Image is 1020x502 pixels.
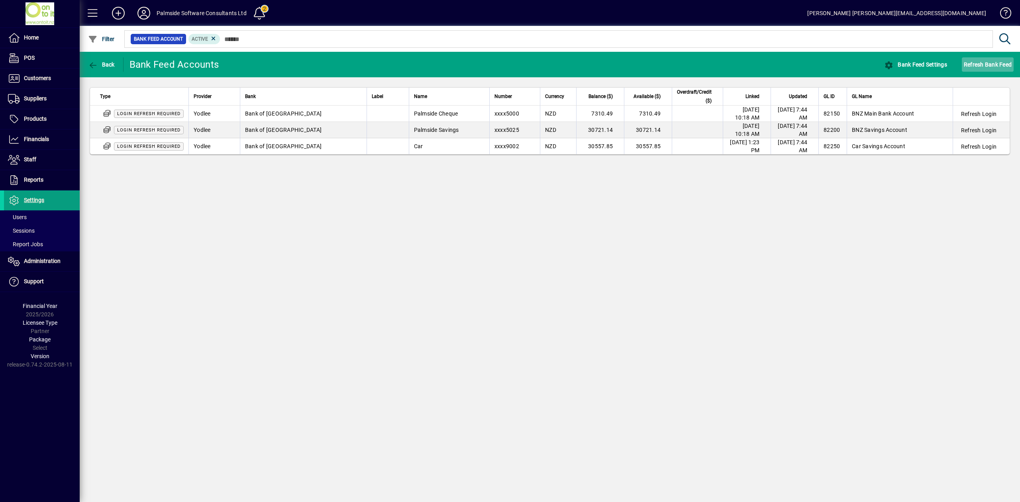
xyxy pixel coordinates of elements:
[494,127,519,133] span: xxxx5025
[494,92,512,101] span: Number
[245,92,362,101] div: Bank
[24,278,44,284] span: Support
[852,127,907,133] span: BNZ Savings Account
[4,48,80,68] a: POS
[100,92,184,101] div: Type
[629,92,668,101] div: Available ($)
[624,106,672,122] td: 7310.49
[157,7,247,20] div: Palmside Software Consultants Ltd
[771,138,818,154] td: [DATE] 7:44 AM
[114,143,184,149] app-status-label: Multi-factor authentication (MFA) refresh required
[372,92,383,101] span: Label
[29,336,51,343] span: Package
[129,58,219,71] div: Bank Feed Accounts
[192,36,208,42] span: Active
[576,138,624,154] td: 30557.85
[106,6,131,20] button: Add
[414,92,484,101] div: Name
[8,227,35,234] span: Sessions
[964,58,1012,71] span: Refresh Bank Feed
[545,92,571,101] div: Currency
[88,36,115,42] span: Filter
[194,127,211,133] span: Yodlee
[24,197,44,203] span: Settings
[194,92,212,101] span: Provider
[545,127,556,133] span: NZD
[8,241,43,247] span: Report Jobs
[961,110,996,118] span: Refresh Login
[624,122,672,138] td: 30721.14
[24,34,39,41] span: Home
[576,106,624,122] td: 7310.49
[88,61,115,68] span: Back
[961,126,996,134] span: Refresh Login
[494,143,519,149] span: xxxx9002
[824,92,835,101] span: GL ID
[194,92,235,101] div: Provider
[852,110,914,117] span: BNZ Main Bank Account
[414,110,458,117] span: Palmside Cheque
[994,2,1010,27] a: Knowledge Base
[24,156,36,163] span: Staff
[852,143,905,149] span: Car Savings Account
[771,122,818,138] td: [DATE] 7:44 AM
[882,57,949,72] button: Bank Feed Settings
[961,143,996,151] span: Refresh Login
[824,127,840,133] span: 82200
[24,95,47,102] span: Suppliers
[134,35,183,43] span: Bank Feed Account
[494,110,519,117] span: xxxx5000
[4,109,80,129] a: Products
[8,214,27,220] span: Users
[86,32,117,46] button: Filter
[100,92,110,101] span: Type
[723,122,771,138] td: [DATE] 10:18 AM
[4,224,80,237] a: Sessions
[494,92,535,101] div: Number
[114,110,184,116] app-status-label: Multi-factor authentication (MFA) refresh required
[677,88,712,105] span: Overdraft/Credit ($)
[414,143,423,149] span: Car
[634,92,661,101] span: Available ($)
[414,127,459,133] span: Palmside Savings
[31,353,49,359] span: Version
[789,92,807,101] span: Updated
[4,210,80,224] a: Users
[24,55,35,61] span: POS
[114,126,184,133] app-status-label: Multi-factor authentication (MFA) refresh required
[545,143,556,149] span: NZD
[245,110,322,117] span: Bank of [GEOGRAPHIC_DATA]
[576,122,624,138] td: 30721.14
[776,92,814,101] div: Updated
[545,92,564,101] span: Currency
[4,28,80,48] a: Home
[24,176,43,183] span: Reports
[852,92,948,101] div: GL Name
[4,170,80,190] a: Reports
[23,303,57,309] span: Financial Year
[852,92,872,101] span: GL Name
[117,111,180,116] span: Login refresh required
[588,92,613,101] span: Balance ($)
[824,92,842,101] div: GL ID
[24,136,49,142] span: Financials
[4,251,80,271] a: Administration
[194,110,211,117] span: Yodlee
[23,320,57,326] span: Licensee Type
[723,106,771,122] td: [DATE] 10:18 AM
[771,106,818,122] td: [DATE] 7:44 AM
[824,143,840,149] span: 82250
[24,116,47,122] span: Products
[245,143,322,149] span: Bank of [GEOGRAPHIC_DATA]
[4,129,80,149] a: Financials
[131,6,157,20] button: Profile
[4,272,80,292] a: Support
[958,139,1000,154] button: Refresh Login
[4,150,80,170] a: Staff
[80,57,124,72] app-page-header-button: Back
[24,75,51,81] span: Customers
[624,138,672,154] td: 30557.85
[962,57,1014,72] button: Refresh Bank Feed
[728,92,767,101] div: Linked
[958,123,1000,137] button: Refresh Login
